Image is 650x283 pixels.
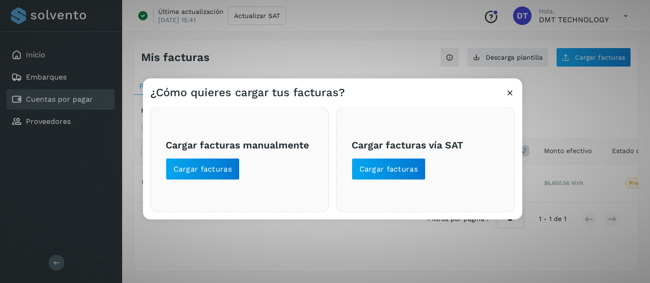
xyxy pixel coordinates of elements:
[173,164,232,174] span: Cargar facturas
[150,86,345,99] h3: ¿Cómo quieres cargar tus facturas?
[166,139,314,150] h3: Cargar facturas manualmente
[359,164,418,174] span: Cargar facturas
[166,158,240,180] button: Cargar facturas
[352,158,426,180] button: Cargar facturas
[352,139,500,150] h3: Cargar facturas vía SAT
